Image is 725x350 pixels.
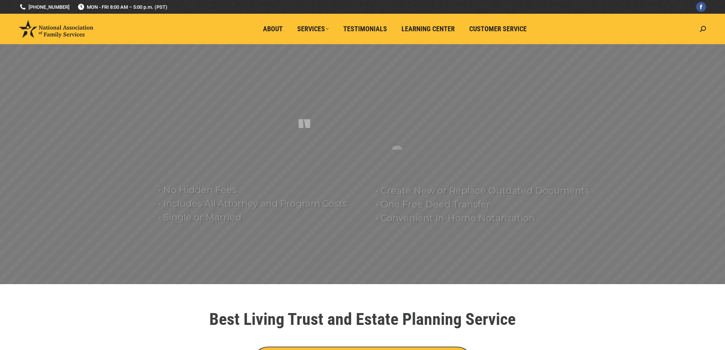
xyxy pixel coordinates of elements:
[464,22,532,36] a: Customer Service
[150,311,576,328] h1: Best Living Trust and Estate Planning Service
[469,25,527,33] span: Customer Service
[343,25,387,33] span: Testimonials
[19,20,93,38] img: National Association of Family Services
[376,184,596,225] rs-layer: • Create New or Replace Outdated Documents • One Free Deed Transfer • Convenient In-Home Notariza...
[391,143,403,173] div: S
[338,22,392,36] a: Testimonials
[298,101,311,132] div: N
[402,25,455,33] span: Learning Center
[77,3,167,11] span: MON - FRI 8:00 AM – 5:00 p.m. (PST)
[696,2,706,12] a: Facebook page opens in new window
[158,183,366,224] rs-layer: • No Hidden Fees • Includes All Attorney and Program Costs • Single or Married
[258,22,288,36] a: About
[263,25,283,33] span: About
[297,25,329,33] span: Services
[396,22,460,36] a: Learning Center
[19,3,70,11] a: [PHONE_NUMBER]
